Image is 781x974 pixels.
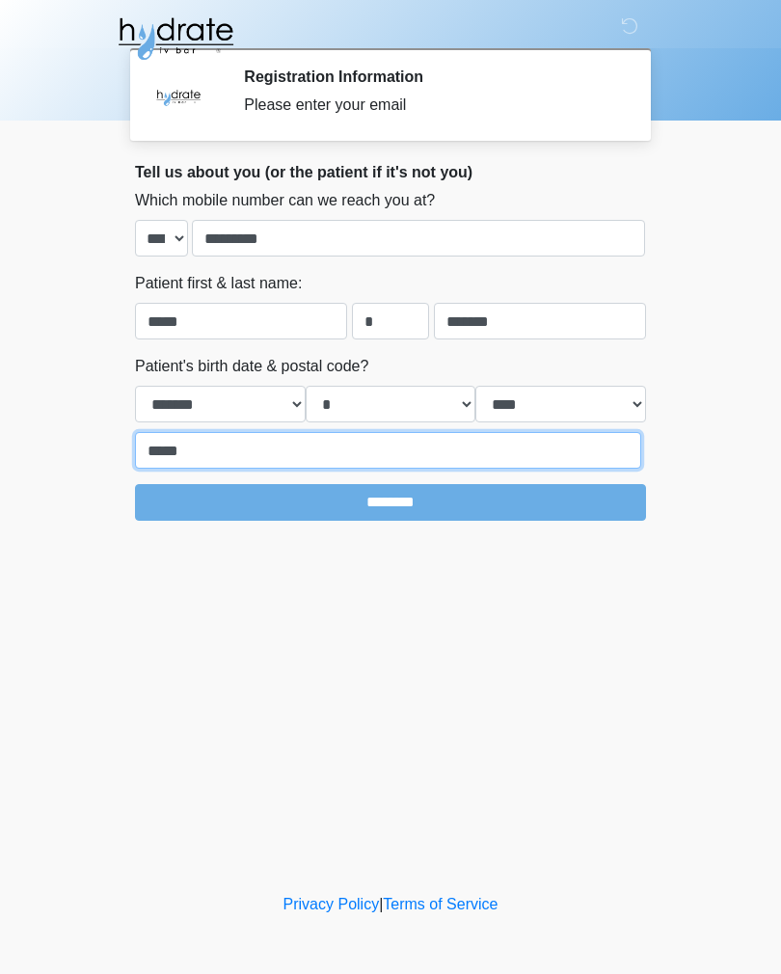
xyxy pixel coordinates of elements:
div: Please enter your email [244,94,617,117]
img: Agent Avatar [149,68,207,125]
a: Privacy Policy [283,896,380,912]
h2: Tell us about you (or the patient if it's not you) [135,163,646,181]
a: Terms of Service [383,896,498,912]
a: | [379,896,383,912]
label: Patient first & last name: [135,272,302,295]
label: Which mobile number can we reach you at? [135,189,435,212]
label: Patient's birth date & postal code? [135,355,368,378]
img: Hydrate IV Bar - Fort Collins Logo [116,14,235,63]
